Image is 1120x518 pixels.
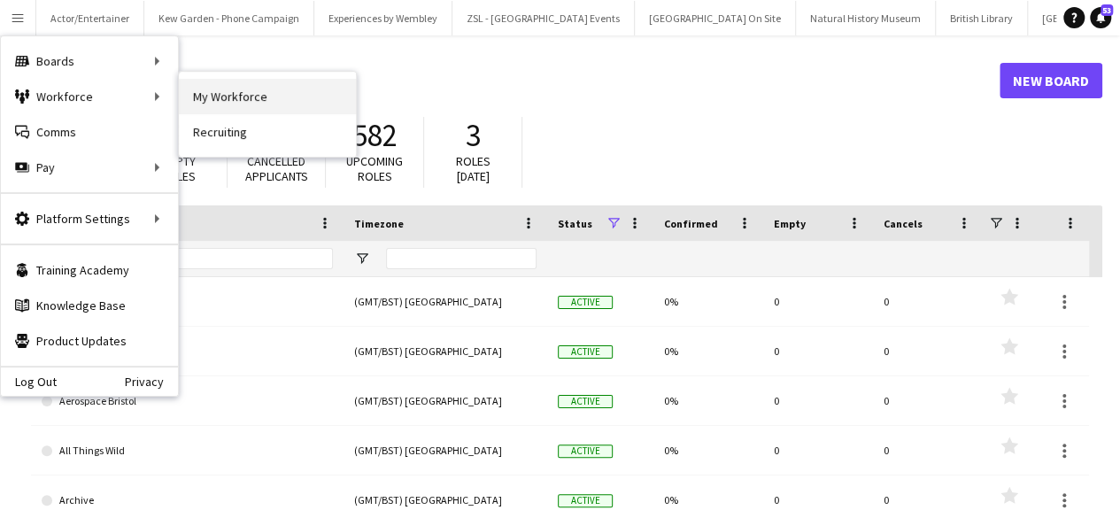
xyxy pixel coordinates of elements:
div: Pay [1,150,178,185]
a: [GEOGRAPHIC_DATA] [42,277,333,327]
a: Knowledge Base [1,288,178,323]
span: Cancelled applicants [245,153,308,184]
div: 0 [763,426,873,475]
div: 0% [653,327,763,375]
div: 0 [873,376,983,425]
span: Cancels [884,217,923,230]
a: 53 [1090,7,1111,28]
span: Status [558,217,592,230]
div: (GMT/BST) [GEOGRAPHIC_DATA] [344,376,547,425]
div: Workforce [1,79,178,114]
span: Active [558,445,613,458]
a: Privacy [125,375,178,389]
input: Board name Filter Input [73,248,333,269]
button: Natural History Museum [796,1,936,35]
a: Comms [1,114,178,150]
a: Product Updates [1,323,178,359]
button: Kew Garden - Phone Campaign [144,1,314,35]
div: 0% [653,277,763,326]
div: 0% [653,376,763,425]
div: 0 [873,327,983,375]
span: Active [558,345,613,359]
span: Active [558,494,613,507]
button: British Library [936,1,1028,35]
div: (GMT/BST) [GEOGRAPHIC_DATA] [344,277,547,326]
input: Timezone Filter Input [386,248,537,269]
a: Recruiting [179,114,356,150]
span: Roles [DATE] [456,153,490,184]
button: Actor/Entertainer [36,1,144,35]
a: Log Out [1,375,57,389]
div: 0 [763,277,873,326]
a: Aerospace Bristol [42,376,333,426]
a: My Workforce [179,79,356,114]
span: 3 [466,116,481,155]
div: 0% [653,426,763,475]
a: Actor/Entertainer [42,327,333,376]
a: Training Academy [1,252,178,288]
div: Platform Settings [1,201,178,236]
div: (GMT/BST) [GEOGRAPHIC_DATA] [344,426,547,475]
span: Active [558,296,613,309]
span: Active [558,395,613,408]
span: Confirmed [664,217,718,230]
span: Timezone [354,217,404,230]
div: 0 [763,376,873,425]
div: Boards [1,43,178,79]
span: Upcoming roles [346,153,403,184]
button: ZSL - [GEOGRAPHIC_DATA] Events [452,1,635,35]
button: Open Filter Menu [354,251,370,267]
div: 0 [873,277,983,326]
span: Empty [774,217,806,230]
a: All Things Wild [42,426,333,475]
span: 53 [1101,4,1113,16]
div: 0 [763,327,873,375]
button: [GEOGRAPHIC_DATA] On Site [635,1,796,35]
a: New Board [1000,63,1102,98]
button: Experiences by Wembley [314,1,452,35]
span: 582 [352,116,398,155]
h1: Boards [31,67,1000,94]
div: (GMT/BST) [GEOGRAPHIC_DATA] [344,327,547,375]
div: 0 [873,426,983,475]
